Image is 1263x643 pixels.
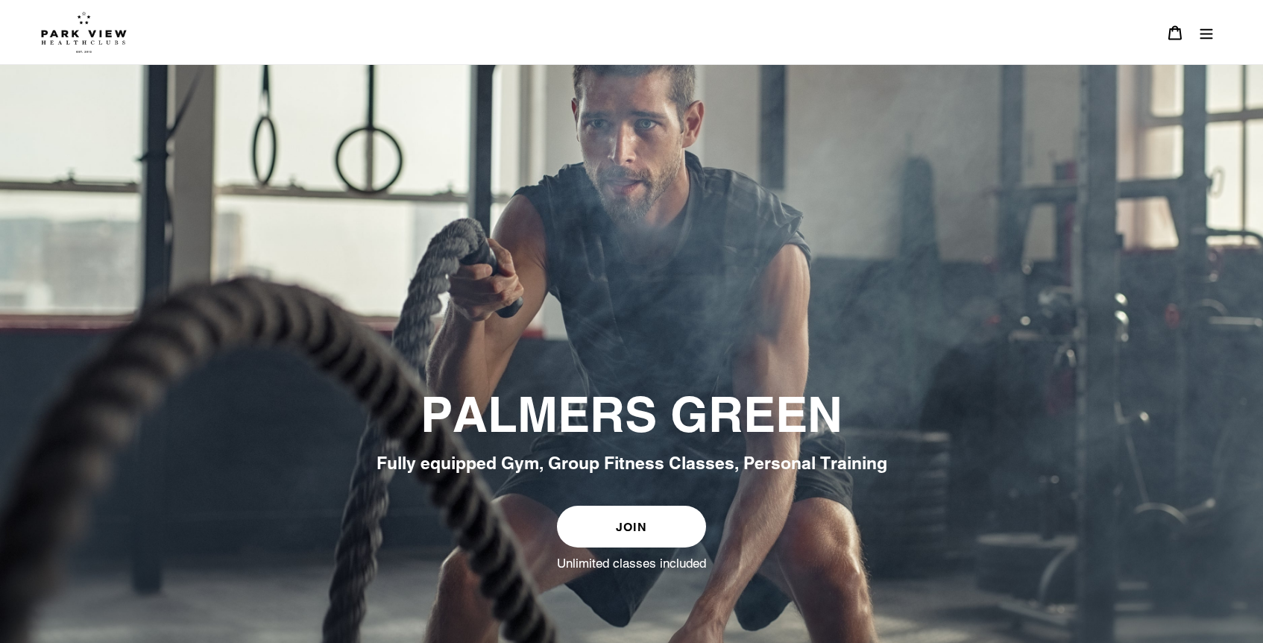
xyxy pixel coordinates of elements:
h2: PALMERS GREEN [225,386,1038,445]
a: JOIN [557,506,706,548]
button: Menu [1191,16,1222,48]
span: Fully equipped Gym, Group Fitness Classes, Personal Training [377,453,887,473]
label: Unlimited classes included [557,555,706,571]
img: Park view health clubs is a gym near you. [41,11,127,53]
